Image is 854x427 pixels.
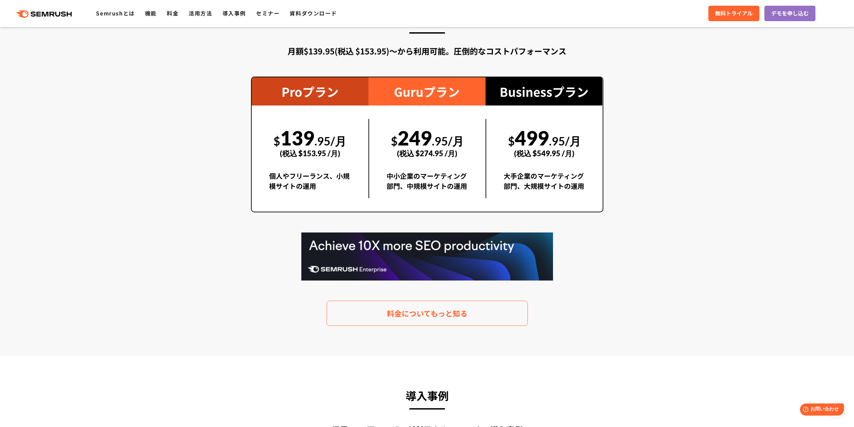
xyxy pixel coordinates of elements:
[167,9,179,17] a: 料金
[368,77,486,105] div: Guruプラン
[387,119,468,165] div: 249
[19,11,33,16] div: v 4.0.25
[70,40,76,45] img: tab_keywords_by_traffic_grey.svg
[715,9,753,18] span: 無料トライアル
[504,119,585,165] div: 499
[387,141,468,165] div: (税込 $274.95 /月)
[269,171,351,198] div: 個人やフリーランス、小規模サイトの運用
[252,77,369,105] div: Proプラン
[549,134,581,148] span: .95/月
[189,9,212,17] a: 活用方法
[504,171,585,198] div: 大手企業のマーケティング部門、大規模サイトの運用
[11,17,16,24] img: website_grey.svg
[23,40,28,45] img: tab_domain_overview_orange.svg
[273,134,280,148] span: $
[11,11,16,16] img: logo_orange.svg
[269,141,351,165] div: (税込 $153.95 /月)
[391,134,398,148] span: $
[432,134,464,148] span: .95/月
[30,40,56,45] div: ドメイン概要
[290,9,337,17] a: 資料ダウンロード
[222,9,246,17] a: 導入事例
[251,386,603,404] h3: 導入事例
[326,301,528,326] a: 料金についてもっと知る
[387,171,468,198] div: 中小企業のマーケティング部門、中規模サイトの運用
[508,134,515,148] span: $
[764,6,815,21] a: デモを申し込む
[771,9,809,18] span: デモを申し込む
[17,17,78,24] div: ドメイン: [DOMAIN_NAME]
[78,40,108,45] div: キーワード流入
[251,45,603,57] div: 月額$139.95(税込 $153.95)〜から利用可能。圧倒的なコストパフォーマンス
[504,141,585,165] div: (税込 $549.95 /月)
[794,401,847,420] iframe: Help widget launcher
[387,307,467,319] span: 料金についてもっと知る
[486,77,603,105] div: Businessプラン
[269,119,351,165] div: 139
[256,9,280,17] a: セミナー
[145,9,157,17] a: 機能
[708,6,759,21] a: 無料トライアル
[96,9,135,17] a: Semrushとは
[314,134,346,148] span: .95/月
